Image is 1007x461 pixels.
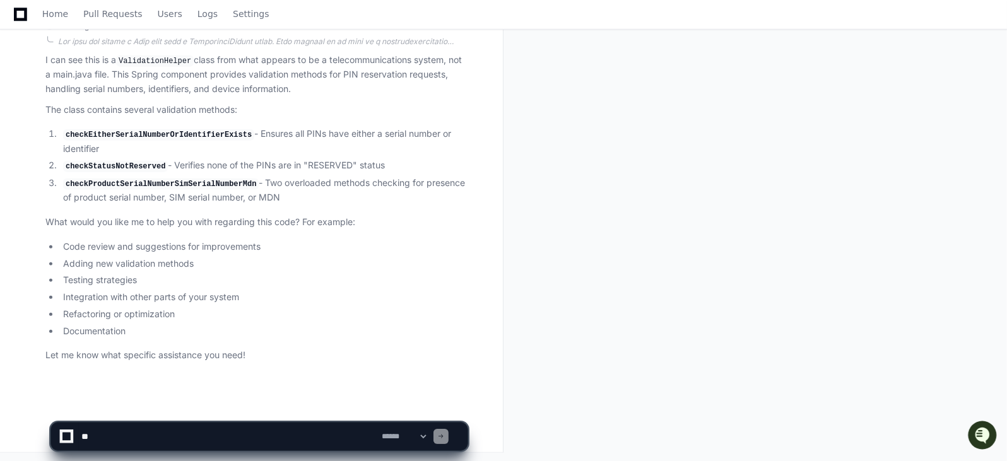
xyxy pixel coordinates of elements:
[43,94,207,107] div: Start new chat
[83,10,142,18] span: Pull Requests
[63,161,168,172] code: checkStatusNotReserved
[45,215,468,230] p: What would you like me to help you with regarding this code? For example:
[13,13,38,38] img: PlayerZero
[63,178,259,190] code: checkProductSerialNumberSimSerialNumberMdn
[967,419,1001,453] iframe: Open customer support
[59,240,468,254] li: Code review and suggestions for improvements
[126,132,153,142] span: Pylon
[59,307,468,322] li: Refactoring or optimization
[59,176,468,205] li: - Two overloaded methods checking for presence of product serial number, SIM serial number, or MDN
[215,98,230,113] button: Start new chat
[59,324,468,339] li: Documentation
[59,257,468,271] li: Adding new validation methods
[59,158,468,173] li: - Verifies none of the PINs are in "RESERVED" status
[233,10,269,18] span: Settings
[45,103,468,117] p: The class contains several validation methods:
[59,273,468,288] li: Testing strategies
[43,107,183,117] div: We're offline, but we'll be back soon!
[116,55,194,67] code: ValidationHelper
[59,290,468,305] li: Integration with other parts of your system
[13,50,230,71] div: Welcome
[45,348,468,363] p: Let me know what specific assistance you need!
[58,37,468,47] div: Lor ipsu dol sitame c Adip elit sedd e TemporinciDidunt utlab. Etdo magnaal en ad mini ve q nostr...
[59,127,468,156] li: - Ensures all PINs have either a serial number or identifier
[63,129,254,141] code: checkEitherSerialNumberOrIdentifierExists
[42,10,68,18] span: Home
[13,94,35,117] img: 1756235613930-3d25f9e4-fa56-45dd-b3ad-e072dfbd1548
[89,132,153,142] a: Powered byPylon
[197,10,218,18] span: Logs
[45,53,468,96] p: I can see this is a class from what appears to be a telecommunications system, not a main.java fi...
[158,10,182,18] span: Users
